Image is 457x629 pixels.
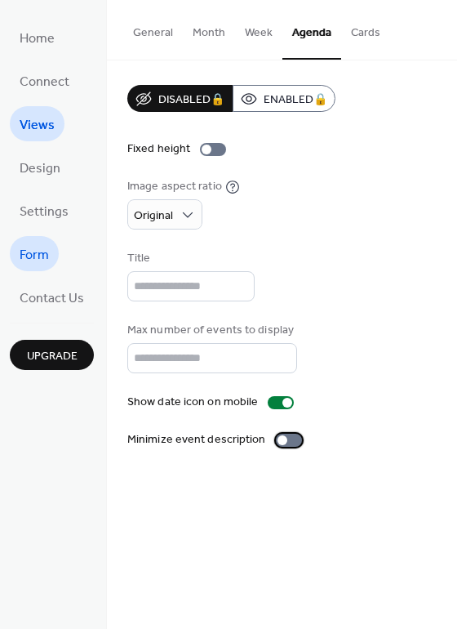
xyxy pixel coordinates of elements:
[20,243,49,268] span: Form
[20,199,69,225] span: Settings
[10,193,78,228] a: Settings
[134,205,173,227] span: Original
[10,149,70,185] a: Design
[10,20,64,55] a: Home
[27,348,78,365] span: Upgrade
[127,322,294,339] div: Max number of events to display
[127,394,258,411] div: Show date icon on mobile
[10,63,79,98] a: Connect
[127,141,190,158] div: Fixed height
[10,279,94,314] a: Contact Us
[10,340,94,370] button: Upgrade
[127,431,266,448] div: Minimize event description
[20,113,55,138] span: Views
[20,286,84,311] span: Contact Us
[20,69,69,95] span: Connect
[127,178,222,195] div: Image aspect ratio
[127,250,251,267] div: Title
[20,26,55,51] span: Home
[20,156,60,181] span: Design
[10,236,59,271] a: Form
[10,106,64,141] a: Views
